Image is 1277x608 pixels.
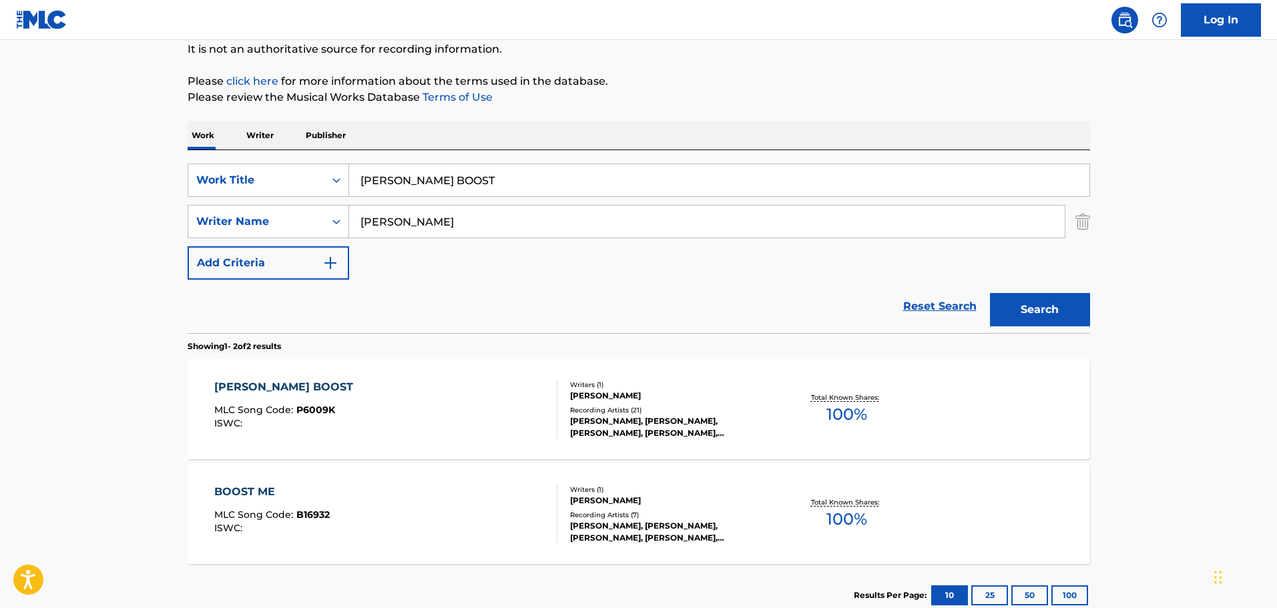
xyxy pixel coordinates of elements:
a: Terms of Use [420,91,493,103]
button: Search [990,293,1090,326]
p: Showing 1 - 2 of 2 results [188,340,281,352]
a: Public Search [1111,7,1138,33]
div: Writer Name [196,214,316,230]
div: BOOST ME [214,484,330,500]
p: It is not an authoritative source for recording information. [188,41,1090,57]
a: [PERSON_NAME] BOOSTMLC Song Code:P6009KISWC:Writers (1)[PERSON_NAME]Recording Artists (21)[PERSON... [188,359,1090,459]
span: 100 % [826,402,867,426]
div: [PERSON_NAME] [570,495,772,507]
p: Please for more information about the terms used in the database. [188,73,1090,89]
p: Work [188,121,218,149]
span: MLC Song Code : [214,509,296,521]
div: Recording Artists ( 7 ) [570,510,772,520]
button: Add Criteria [188,246,349,280]
button: 100 [1051,585,1088,605]
span: MLC Song Code : [214,404,296,416]
div: [PERSON_NAME] [570,390,772,402]
span: P6009K [296,404,335,416]
div: Work Title [196,172,316,188]
p: Please review the Musical Works Database [188,89,1090,105]
div: Writers ( 1 ) [570,380,772,390]
div: Recording Artists ( 21 ) [570,405,772,415]
div: Help [1146,7,1173,33]
img: help [1152,12,1168,28]
a: Reset Search [897,292,983,321]
img: search [1117,12,1133,28]
span: ISWC : [214,417,246,429]
div: [PERSON_NAME], [PERSON_NAME], [PERSON_NAME], [PERSON_NAME], [PERSON_NAME], [PERSON_NAME] [570,415,772,439]
button: 10 [931,585,968,605]
p: Writer [242,121,278,149]
div: Drag [1214,557,1222,597]
button: 50 [1011,585,1048,605]
div: Writers ( 1 ) [570,485,772,495]
p: Total Known Shares: [811,497,882,507]
form: Search Form [188,164,1090,333]
div: [PERSON_NAME] BOOST [214,379,360,395]
img: Delete Criterion [1075,205,1090,238]
span: 100 % [826,507,867,531]
button: 25 [971,585,1008,605]
span: B16932 [296,509,330,521]
div: [PERSON_NAME], [PERSON_NAME], [PERSON_NAME], [PERSON_NAME], [PERSON_NAME] [570,520,772,544]
img: 9d2ae6d4665cec9f34b9.svg [322,255,338,271]
p: Publisher [302,121,350,149]
a: click here [226,75,278,87]
p: Results Per Page: [854,589,930,601]
a: BOOST MEMLC Song Code:B16932ISWC:Writers (1)[PERSON_NAME]Recording Artists (7)[PERSON_NAME], [PER... [188,464,1090,564]
img: MLC Logo [16,10,67,29]
a: Log In [1181,3,1261,37]
span: ISWC : [214,522,246,534]
iframe: Chat Widget [1210,544,1277,608]
p: Total Known Shares: [811,392,882,402]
